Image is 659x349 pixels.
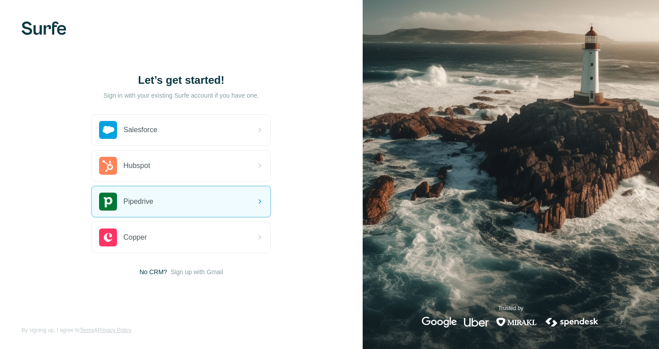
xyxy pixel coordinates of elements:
[22,326,131,334] span: By signing up, I agree to &
[22,22,66,35] img: Surfe's logo
[123,160,150,171] span: Hubspot
[498,304,523,312] p: Trusted by
[544,317,600,327] img: spendesk's logo
[104,91,259,100] p: Sign in with your existing Surfe account if you have one.
[98,327,131,333] a: Privacy Policy
[99,228,117,246] img: copper's logo
[139,267,167,276] span: No CRM?
[422,317,457,327] img: google's logo
[99,121,117,139] img: salesforce's logo
[91,73,271,87] h1: Let’s get started!
[99,157,117,175] img: hubspot's logo
[123,196,153,207] span: Pipedrive
[79,327,94,333] a: Terms
[171,267,223,276] button: Sign up with Gmail
[464,317,489,327] img: uber's logo
[496,317,537,327] img: mirakl's logo
[123,125,157,135] span: Salesforce
[99,193,117,211] img: pipedrive's logo
[123,232,147,243] span: Copper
